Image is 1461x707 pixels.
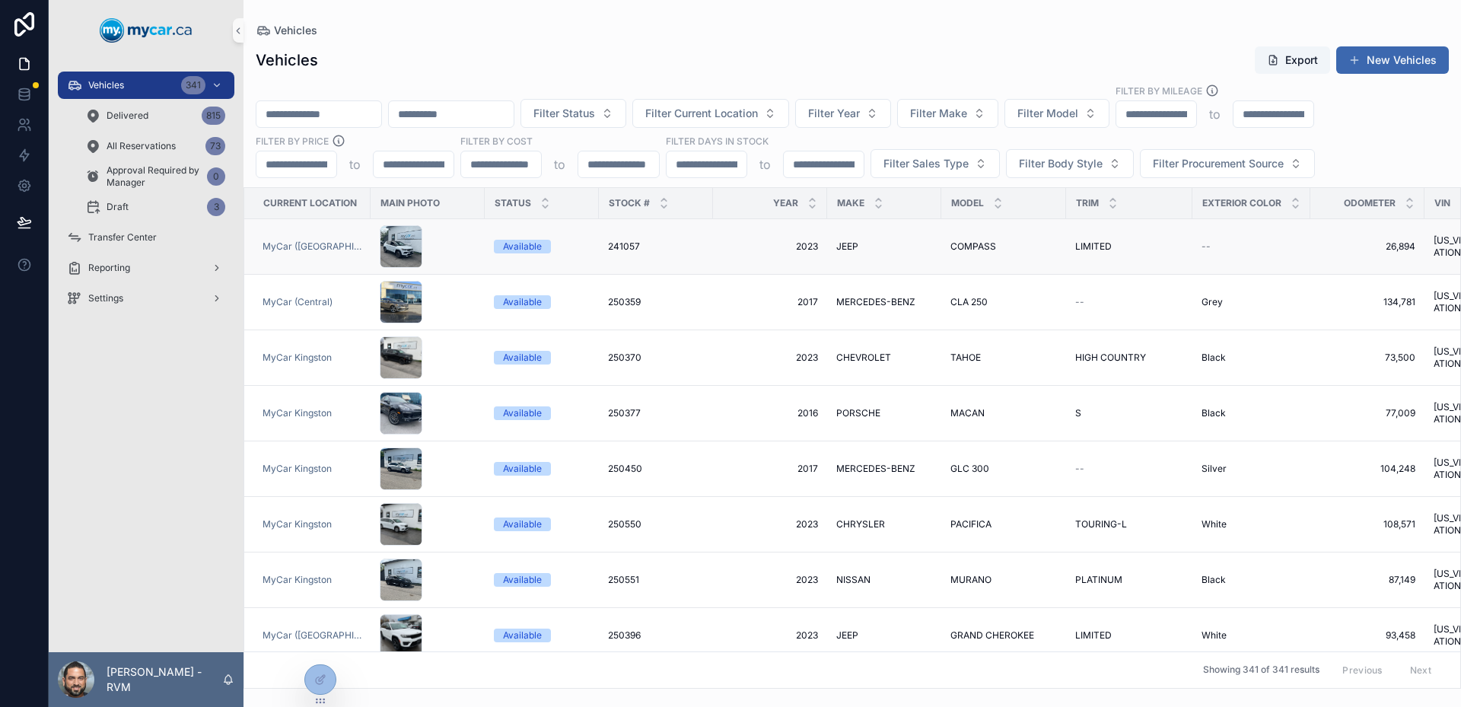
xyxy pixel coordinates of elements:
span: Black [1202,407,1226,419]
span: MERCEDES-BENZ [836,296,915,308]
span: TOURING-L [1075,518,1127,530]
a: PACIFICA [950,518,1057,530]
label: FILTER BY COST [460,134,533,148]
span: 2016 [722,407,818,419]
span: MyCar ([GEOGRAPHIC_DATA]) [263,240,361,253]
div: Available [503,240,542,253]
div: Available [503,629,542,642]
div: Available [503,518,542,531]
span: -- [1075,463,1084,475]
a: Available [494,462,590,476]
span: MURANO [950,574,992,586]
span: 250550 [608,518,641,530]
a: Available [494,240,590,253]
span: -- [1075,296,1084,308]
label: Filter By Mileage [1116,84,1202,97]
span: VIN [1434,197,1450,209]
a: TAHOE [950,352,1057,364]
a: MyCar Kingston [263,463,332,475]
span: 241057 [608,240,640,253]
a: Available [494,573,590,587]
span: 2023 [722,518,818,530]
a: 104,248 [1319,463,1415,475]
div: 341 [181,76,205,94]
span: GRAND CHEROKEE [950,629,1034,642]
a: PLATINUM [1075,574,1183,586]
button: Export [1255,46,1330,74]
a: 241057 [608,240,704,253]
span: PLATINUM [1075,574,1122,586]
a: MURANO [950,574,1057,586]
a: Available [494,351,590,365]
span: GLC 300 [950,463,989,475]
span: Delivered [107,110,148,122]
div: 73 [205,137,225,155]
a: 2023 [722,240,818,253]
span: Exterior Color [1202,197,1281,209]
span: MyCar Kingston [263,352,332,364]
p: to [349,155,361,174]
button: Select Button [632,99,789,128]
span: 93,458 [1319,629,1415,642]
span: 87,149 [1319,574,1415,586]
a: 73,500 [1319,352,1415,364]
a: 250359 [608,296,704,308]
span: Showing 341 of 341 results [1203,664,1319,677]
a: -- [1075,463,1183,475]
a: 2023 [722,629,818,642]
div: Available [503,462,542,476]
a: 134,781 [1319,296,1415,308]
a: CHRYSLER [836,518,932,530]
a: LIMITED [1075,240,1183,253]
a: 77,009 [1319,407,1415,419]
a: 2023 [722,352,818,364]
label: FILTER BY PRICE [256,134,329,148]
span: Main Photo [380,197,440,209]
span: Filter Model [1017,106,1078,121]
span: MyCar Kingston [263,518,332,530]
span: S [1075,407,1081,419]
span: White [1202,518,1227,530]
a: Black [1202,407,1301,419]
a: MERCEDES-BENZ [836,296,932,308]
span: JEEP [836,629,858,642]
span: Transfer Center [88,231,157,244]
span: 2017 [722,463,818,475]
a: MyCar (Central) [263,296,361,308]
a: MACAN [950,407,1057,419]
span: 250377 [608,407,641,419]
span: Filter Status [533,106,595,121]
button: Select Button [1140,149,1315,178]
span: 2017 [722,296,818,308]
a: MyCar Kingston [263,407,332,419]
span: CHEVROLET [836,352,891,364]
span: HIGH COUNTRY [1075,352,1146,364]
span: COMPASS [950,240,996,253]
button: Select Button [1004,99,1109,128]
a: COMPASS [950,240,1057,253]
span: TAHOE [950,352,981,364]
button: Select Button [1006,149,1134,178]
a: MyCar Kingston [263,463,361,475]
span: Vehicles [274,23,317,38]
div: Available [503,406,542,420]
a: Grey [1202,296,1301,308]
a: Vehicles341 [58,72,234,99]
a: Available [494,518,590,531]
a: 250551 [608,574,704,586]
span: Grey [1202,296,1223,308]
span: 250370 [608,352,641,364]
span: Draft [107,201,129,213]
span: 250359 [608,296,641,308]
span: 26,894 [1319,240,1415,253]
span: All Reservations [107,140,176,152]
a: Delivered815 [76,102,234,129]
span: Model [951,197,984,209]
a: Black [1202,352,1301,364]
